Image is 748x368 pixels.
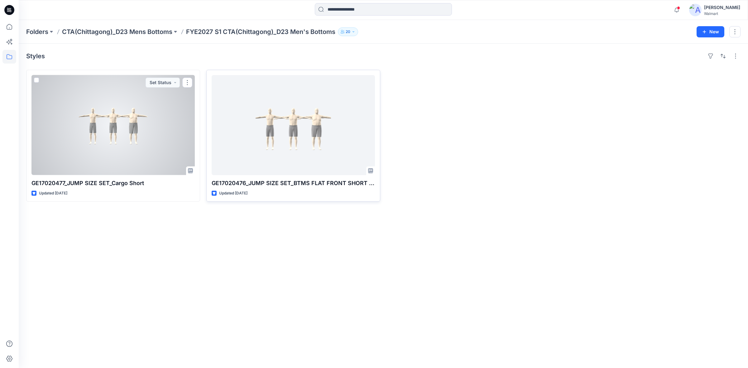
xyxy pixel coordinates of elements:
a: Folders [26,27,48,36]
p: 20 [346,28,350,35]
h4: Styles [26,52,45,60]
img: avatar [689,4,702,16]
p: Updated [DATE] [39,190,67,197]
div: Walmart [704,11,740,16]
a: GE17020476_JUMP SIZE SET_BTMS FLAT FRONT SHORT 9 INCH [212,75,375,175]
button: 20 [338,27,358,36]
p: GE17020477_JUMP SIZE SET_Cargo Short [31,179,195,188]
a: GE17020477_JUMP SIZE SET_Cargo Short [31,75,195,175]
a: CTA(Chittagong)_D23 Mens Bottoms [62,27,172,36]
div: [PERSON_NAME] [704,4,740,11]
p: Updated [DATE] [219,190,247,197]
button: New [697,26,724,37]
p: FYE2027 S1 CTA(Chittagong)_D23 Men's Bottoms [186,27,335,36]
p: GE17020476_JUMP SIZE SET_BTMS FLAT FRONT SHORT 9 INCH [212,179,375,188]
